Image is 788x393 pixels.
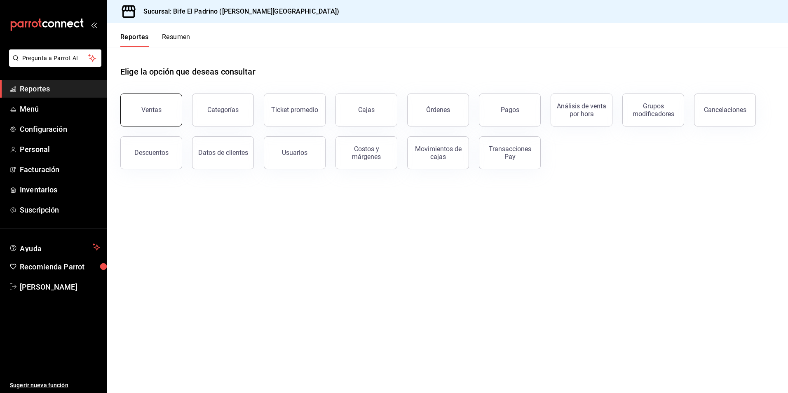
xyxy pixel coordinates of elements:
[20,164,100,175] span: Facturación
[264,94,326,126] button: Ticket promedio
[358,105,375,115] div: Cajas
[484,145,535,161] div: Transacciones Pay
[134,149,169,157] div: Descuentos
[20,184,100,195] span: Inventarios
[9,49,101,67] button: Pregunta a Parrot AI
[120,65,256,78] h1: Elige la opción que deseas consultar
[271,106,318,114] div: Ticket promedio
[407,136,469,169] button: Movimientos de cajas
[426,106,450,114] div: Órdenes
[20,83,100,94] span: Reportes
[694,94,756,126] button: Cancelaciones
[556,102,607,118] div: Análisis de venta por hora
[622,94,684,126] button: Grupos modificadores
[192,136,254,169] button: Datos de clientes
[137,7,340,16] h3: Sucursal: Bife El Padrino ([PERSON_NAME][GEOGRAPHIC_DATA])
[704,106,746,114] div: Cancelaciones
[120,136,182,169] button: Descuentos
[120,33,190,47] div: navigation tabs
[501,106,519,114] div: Pagos
[407,94,469,126] button: Órdenes
[20,144,100,155] span: Personal
[20,204,100,215] span: Suscripción
[6,60,101,68] a: Pregunta a Parrot AI
[192,94,254,126] button: Categorías
[120,94,182,126] button: Ventas
[335,136,397,169] button: Costos y márgenes
[479,136,541,169] button: Transacciones Pay
[162,33,190,47] button: Resumen
[20,242,89,252] span: Ayuda
[264,136,326,169] button: Usuarios
[282,149,307,157] div: Usuarios
[20,281,100,292] span: [PERSON_NAME]
[20,261,100,272] span: Recomienda Parrot
[141,106,162,114] div: Ventas
[198,149,248,157] div: Datos de clientes
[551,94,612,126] button: Análisis de venta por hora
[91,21,97,28] button: open_drawer_menu
[341,145,392,161] div: Costos y márgenes
[10,381,100,390] span: Sugerir nueva función
[20,124,100,135] span: Configuración
[628,102,679,118] div: Grupos modificadores
[120,33,149,47] button: Reportes
[335,94,397,126] a: Cajas
[207,106,239,114] div: Categorías
[479,94,541,126] button: Pagos
[22,54,89,63] span: Pregunta a Parrot AI
[413,145,464,161] div: Movimientos de cajas
[20,103,100,115] span: Menú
